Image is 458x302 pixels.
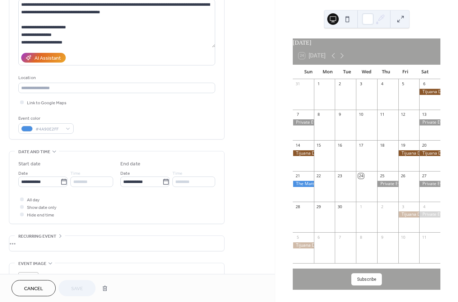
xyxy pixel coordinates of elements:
[337,81,342,87] div: 2
[379,204,385,209] div: 2
[18,272,38,292] div: ;
[421,234,427,240] div: 11
[172,170,182,177] span: Time
[295,204,300,209] div: 28
[398,211,420,218] div: Tijuana Dogs - Rancho Santa Margarita
[316,173,321,179] div: 22
[401,204,406,209] div: 3
[318,65,337,79] div: Mon
[337,112,342,117] div: 9
[293,150,314,156] div: Tijuana Dogs - Newport Beach
[316,142,321,148] div: 15
[27,204,56,211] span: Show date only
[316,81,321,87] div: 1
[351,273,382,285] button: Subscribe
[34,55,61,62] div: AI Assistant
[419,119,440,125] div: Private Event
[120,170,130,177] span: Date
[316,204,321,209] div: 29
[337,204,342,209] div: 30
[379,81,385,87] div: 4
[396,65,415,79] div: Fri
[421,81,427,87] div: 6
[401,142,406,148] div: 19
[18,260,46,267] span: Event image
[295,81,300,87] div: 31
[293,242,314,248] div: Tijuana Dogs - Huntington Beach
[398,150,420,156] div: Tijuana Dogs - Anaheim, CA
[358,112,364,117] div: 10
[419,181,440,187] div: Private Event
[11,280,56,296] button: Cancel
[18,233,56,240] span: Recurring event
[27,211,54,219] span: Hide end time
[9,236,224,251] div: •••
[36,125,62,133] span: #4A90E2FF
[316,234,321,240] div: 6
[21,53,66,63] button: AI Assistant
[421,204,427,209] div: 4
[421,142,427,148] div: 20
[379,173,385,179] div: 25
[299,65,318,79] div: Sun
[358,204,364,209] div: 1
[358,142,364,148] div: 17
[18,148,50,156] span: Date and time
[421,173,427,179] div: 27
[415,65,435,79] div: Sat
[120,160,140,168] div: End date
[27,196,40,204] span: All day
[337,142,342,148] div: 16
[358,173,364,179] div: 24
[357,65,376,79] div: Wed
[70,170,80,177] span: Time
[337,234,342,240] div: 7
[376,65,396,79] div: Thu
[379,234,385,240] div: 9
[379,112,385,117] div: 11
[419,89,440,95] div: Tijuana Dogs - Santa Ana, CA
[27,99,66,107] span: Link to Google Maps
[295,142,300,148] div: 14
[295,234,300,240] div: 5
[401,173,406,179] div: 26
[18,160,41,168] div: Start date
[358,81,364,87] div: 3
[18,74,214,82] div: Location
[419,211,440,218] div: Private Event
[419,150,440,156] div: Tijuana Dogs - Hangar 24 Orange County
[18,115,72,122] div: Event color
[337,173,342,179] div: 23
[358,234,364,240] div: 8
[295,173,300,179] div: 21
[293,181,314,187] div: The Matt Mauser Big Band - Anaheim, CA
[293,119,314,125] div: Private Event
[379,142,385,148] div: 18
[293,38,440,47] div: [DATE]
[401,112,406,117] div: 12
[295,112,300,117] div: 7
[24,285,43,293] span: Cancel
[401,81,406,87] div: 5
[377,181,398,187] div: Private Event
[18,170,28,177] span: Date
[401,234,406,240] div: 10
[421,112,427,117] div: 13
[316,112,321,117] div: 8
[337,65,357,79] div: Tue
